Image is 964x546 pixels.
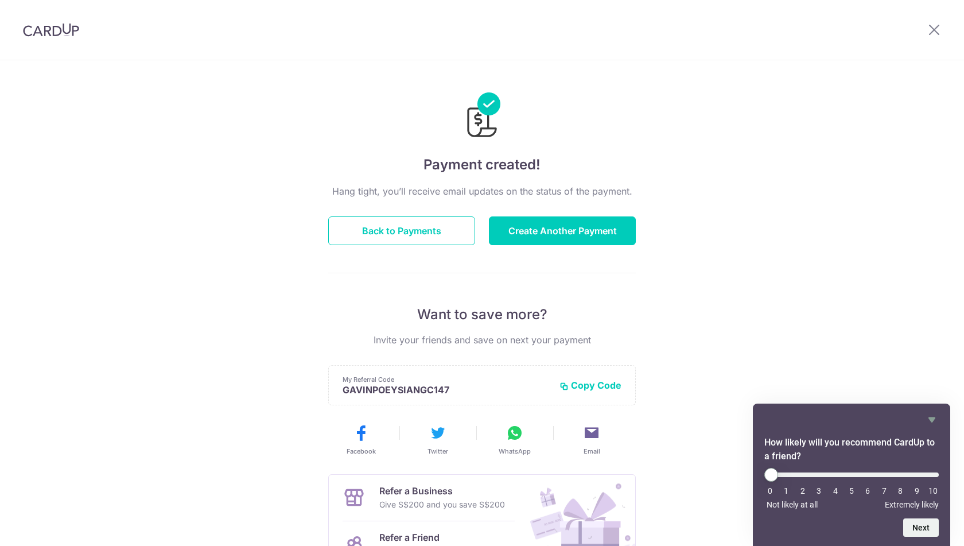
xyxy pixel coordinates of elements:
[23,23,79,37] img: CardUp
[895,486,906,495] li: 8
[489,216,636,245] button: Create Another Payment
[379,484,505,498] p: Refer a Business
[328,184,636,198] p: Hang tight, you’ll receive email updates on the status of the payment.
[499,447,531,456] span: WhatsApp
[927,486,939,495] li: 10
[764,486,776,495] li: 0
[558,424,625,456] button: Email
[347,447,376,456] span: Facebook
[328,333,636,347] p: Invite your friends and save on next your payment
[879,486,890,495] li: 7
[404,424,472,456] button: Twitter
[328,154,636,175] h4: Payment created!
[903,518,939,537] button: Next question
[328,216,475,245] button: Back to Payments
[862,486,873,495] li: 6
[379,498,505,512] p: Give S$200 and you save S$200
[846,486,857,495] li: 5
[925,413,939,427] button: Hide survey
[559,380,621,391] button: Copy Code
[584,447,600,456] span: Email
[813,486,825,495] li: 3
[327,424,395,456] button: Facebook
[911,486,923,495] li: 9
[797,486,808,495] li: 2
[343,375,550,384] p: My Referral Code
[767,500,818,509] span: Not likely at all
[464,92,500,141] img: Payments
[780,486,792,495] li: 1
[343,384,550,396] p: GAVINPOEYSIANGC147
[764,436,939,463] h2: How likely will you recommend CardUp to a friend? Select an option from 0 to 10, with 0 being Not...
[830,486,841,495] li: 4
[328,305,636,324] p: Want to save more?
[764,468,939,509] div: How likely will you recommend CardUp to a friend? Select an option from 0 to 10, with 0 being Not...
[885,500,939,509] span: Extremely likely
[379,530,495,544] p: Refer a Friend
[427,447,448,456] span: Twitter
[481,424,549,456] button: WhatsApp
[764,413,939,537] div: How likely will you recommend CardUp to a friend? Select an option from 0 to 10, with 0 being Not...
